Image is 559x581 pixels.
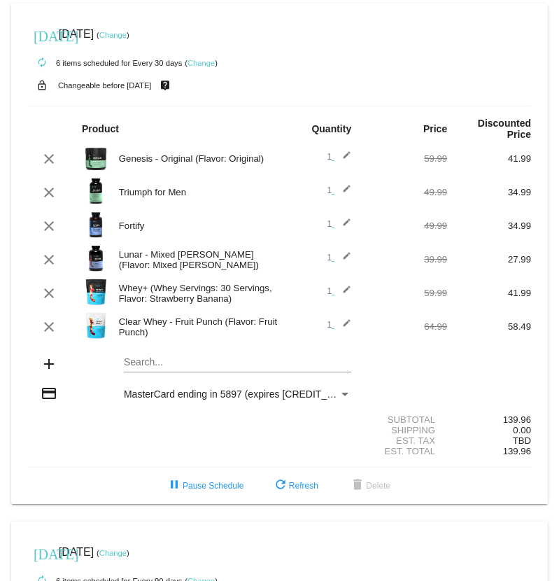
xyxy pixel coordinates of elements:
[447,153,531,164] div: 41.99
[447,414,531,425] div: 139.96
[41,356,57,372] mat-icon: add
[327,218,351,229] span: 1
[34,27,50,43] mat-icon: [DATE]
[82,123,119,134] strong: Product
[82,311,110,339] img: Image-1-Carousel-Clear-Whey-Fruit-Punch.png
[327,151,351,162] span: 1
[112,220,280,231] div: Fortify
[334,150,351,167] mat-icon: edit
[155,473,255,498] button: Pause Schedule
[124,388,391,400] span: MasterCard ending in 5897 (expires [CREDIT_CARD_DATA])
[423,123,447,134] strong: Price
[363,321,447,332] div: 64.99
[82,244,110,272] img: Image-1-Carousel-Lunar-MB-Roman-Berezecky.png
[261,473,330,498] button: Refresh
[447,187,531,197] div: 34.99
[349,477,366,494] mat-icon: delete
[363,288,447,298] div: 59.99
[363,220,447,231] div: 49.99
[41,385,57,402] mat-icon: credit_card
[157,76,174,94] mat-icon: live_help
[311,123,351,134] strong: Quantity
[112,153,280,164] div: Genesis - Original (Flavor: Original)
[349,481,390,491] span: Delete
[82,278,110,306] img: Image-1-Carousel-Whey-2lb-Strw-Banana-no-badge-Transp.png
[327,286,351,296] span: 1
[363,153,447,164] div: 59.99
[82,177,110,205] img: Image-1-Triumph_carousel-front-transp.png
[34,55,50,71] mat-icon: autorenew
[272,481,318,491] span: Refresh
[34,545,50,561] mat-icon: [DATE]
[97,31,129,39] small: ( )
[447,254,531,265] div: 27.99
[99,549,127,557] a: Change
[187,59,215,67] a: Change
[124,357,351,368] input: Search...
[503,446,531,456] span: 139.96
[478,118,531,140] strong: Discounted Price
[334,184,351,201] mat-icon: edit
[166,477,183,494] mat-icon: pause
[513,435,531,446] span: TBD
[334,318,351,335] mat-icon: edit
[327,252,351,262] span: 1
[513,425,531,435] span: 0.00
[363,425,447,435] div: Shipping
[112,187,280,197] div: Triumph for Men
[334,285,351,302] mat-icon: edit
[185,59,218,67] small: ( )
[58,81,152,90] small: Changeable before [DATE]
[28,59,182,67] small: 6 items scheduled for Every 30 days
[41,251,57,268] mat-icon: clear
[112,283,280,304] div: Whey+ (Whey Servings: 30 Servings, Flavor: Strawberry Banana)
[363,254,447,265] div: 39.99
[34,76,50,94] mat-icon: lock_open
[112,249,280,270] div: Lunar - Mixed [PERSON_NAME] (Flavor: Mixed [PERSON_NAME])
[272,477,289,494] mat-icon: refresh
[327,185,351,195] span: 1
[112,316,280,337] div: Clear Whey - Fruit Punch (Flavor: Fruit Punch)
[363,435,447,446] div: Est. Tax
[166,481,243,491] span: Pause Schedule
[82,211,110,239] img: Image-1-Carousel-Fortify-Transp.png
[41,184,57,201] mat-icon: clear
[363,187,447,197] div: 49.99
[327,319,351,330] span: 1
[41,218,57,234] mat-icon: clear
[97,549,129,557] small: ( )
[363,446,447,456] div: Est. Total
[447,321,531,332] div: 58.49
[447,288,531,298] div: 41.99
[82,143,110,171] img: Image-1-Genesis-Original-2.0-2025-new-bottle-1000x1000-Roman-Berezecky-1.png
[41,285,57,302] mat-icon: clear
[124,388,351,400] mat-select: Payment Method
[338,473,402,498] button: Delete
[334,218,351,234] mat-icon: edit
[363,414,447,425] div: Subtotal
[41,150,57,167] mat-icon: clear
[334,251,351,268] mat-icon: edit
[99,31,127,39] a: Change
[447,220,531,231] div: 34.99
[41,318,57,335] mat-icon: clear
